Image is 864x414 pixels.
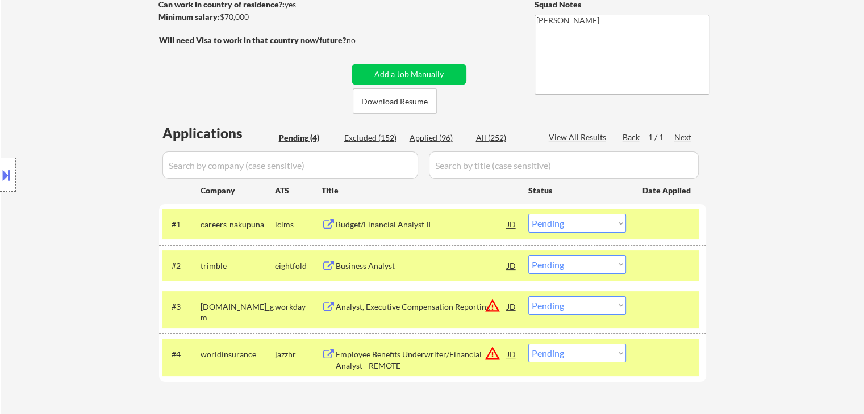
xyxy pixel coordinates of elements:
div: trimble [201,260,275,272]
div: workday [275,301,322,312]
strong: Will need Visa to work in that country now/future?: [159,35,348,45]
div: Next [674,132,692,143]
div: JD [506,296,517,316]
div: jazzhr [275,349,322,360]
strong: Minimum salary: [158,12,220,22]
div: Company [201,185,275,196]
div: JD [506,255,517,276]
div: worldinsurance [201,349,275,360]
div: careers-nakupuna [201,219,275,230]
div: Analyst, Executive Compensation Reporting [336,301,507,312]
div: Applied (96) [410,132,466,143]
div: $70,000 [158,11,348,23]
button: Add a Job Manually [352,64,466,85]
div: Title [322,185,517,196]
div: #3 [172,301,191,312]
input: Search by company (case sensitive) [162,151,418,179]
div: icims [275,219,322,230]
div: Back [623,132,641,143]
div: JD [506,344,517,364]
div: JD [506,214,517,234]
button: warning_amber [485,345,500,361]
div: Date Applied [642,185,692,196]
input: Search by title (case sensitive) [429,151,699,179]
div: Employee Benefits Underwriter/Financial Analyst - REMOTE [336,349,507,371]
div: no [347,35,379,46]
div: eightfold [275,260,322,272]
div: [DOMAIN_NAME]_gm [201,301,275,323]
div: #4 [172,349,191,360]
div: ATS [275,185,322,196]
button: warning_amber [485,298,500,314]
button: Download Resume [353,88,437,114]
div: Status [528,180,626,200]
div: Pending (4) [279,132,336,143]
div: 1 / 1 [648,132,674,143]
div: Business Analyst [336,260,507,272]
div: View All Results [549,132,610,143]
div: Budget/Financial Analyst II [336,219,507,230]
div: All (252) [476,132,533,143]
div: Excluded (152) [344,132,401,143]
div: Applications [162,126,275,140]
